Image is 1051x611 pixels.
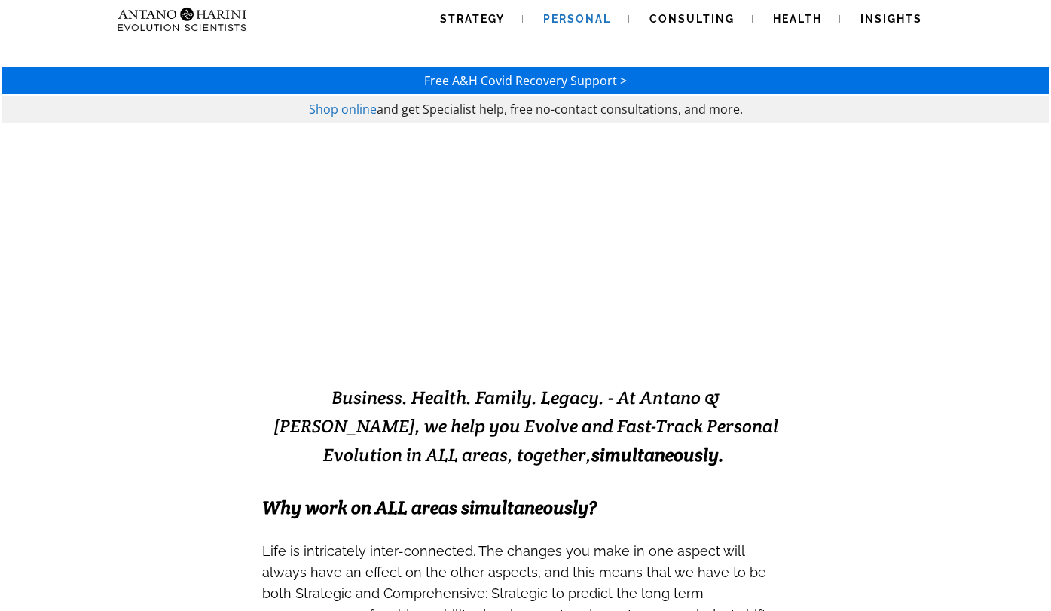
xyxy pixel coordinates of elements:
[377,101,743,118] span: and get Specialist help, free no-contact consultations, and more.
[273,386,778,466] span: Business. Health. Family. Legacy. - At Antano & [PERSON_NAME], we help you Evolve and Fast-Track ...
[860,13,922,25] span: Insights
[649,13,735,25] span: Consulting
[543,13,611,25] span: Personal
[504,314,705,351] strong: EXCELLENCE
[262,496,597,519] span: Why work on ALL areas simultaneously?
[773,13,822,25] span: Health
[591,443,724,466] b: simultaneously.
[440,13,505,25] span: Strategy
[424,72,627,89] a: Free A&H Covid Recovery Support >
[309,101,377,118] a: Shop online
[346,314,504,351] strong: EVOLVING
